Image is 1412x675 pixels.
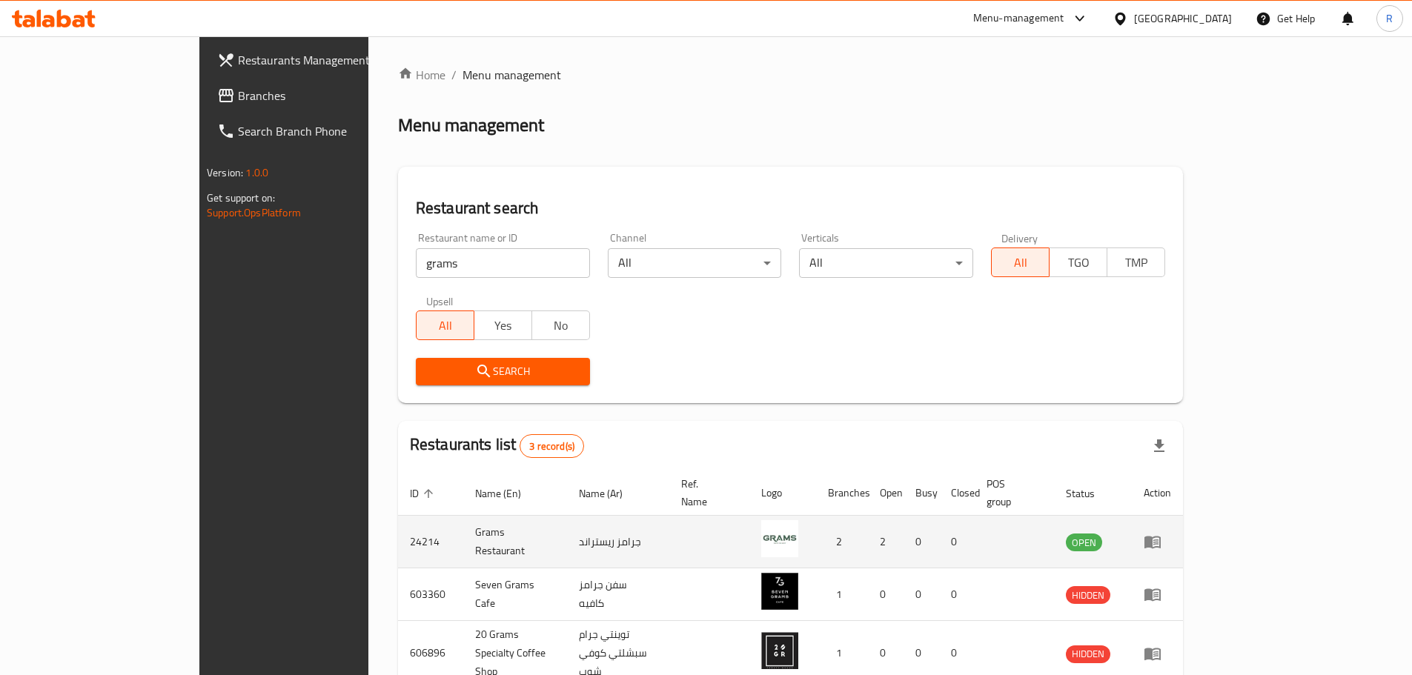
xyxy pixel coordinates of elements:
[868,568,904,621] td: 0
[207,203,301,222] a: Support.OpsPlatform
[1001,233,1038,243] label: Delivery
[1055,252,1101,273] span: TGO
[451,66,457,84] li: /
[998,252,1044,273] span: All
[816,568,868,621] td: 1
[904,516,939,568] td: 0
[1066,534,1102,551] span: OPEN
[520,434,584,458] div: Total records count
[1144,585,1171,603] div: Menu
[1066,533,1102,551] div: OPEN
[205,113,435,149] a: Search Branch Phone
[416,358,590,385] button: Search
[868,516,904,568] td: 2
[245,163,268,182] span: 1.0.0
[238,51,423,69] span: Restaurants Management
[868,470,904,516] th: Open
[205,42,435,78] a: Restaurants Management
[1107,247,1165,277] button: TMP
[1049,247,1107,277] button: TGO
[1066,485,1114,502] span: Status
[987,475,1036,511] span: POS group
[991,247,1050,277] button: All
[463,66,561,84] span: Menu management
[1066,645,1110,663] div: HIDDEN
[904,470,939,516] th: Busy
[428,362,578,381] span: Search
[205,78,435,113] a: Branches
[567,516,669,568] td: جرامز ريستراند
[973,10,1064,27] div: Menu-management
[422,315,468,336] span: All
[1113,252,1159,273] span: TMP
[398,113,544,137] h2: Menu management
[475,485,540,502] span: Name (En)
[416,310,474,340] button: All
[1134,10,1232,27] div: [GEOGRAPHIC_DATA]
[749,470,816,516] th: Logo
[761,520,798,557] img: Grams Restaurant
[416,248,590,278] input: Search for restaurant name or ID..
[579,485,642,502] span: Name (Ar)
[410,433,584,458] h2: Restaurants list
[816,516,868,568] td: 2
[761,573,798,610] img: Seven Grams Cafe
[761,632,798,669] img: 20 Grams Specialty Coffee Shop
[480,315,526,336] span: Yes
[1066,645,1110,662] span: HIDDEN
[474,310,532,340] button: Yes
[939,470,975,516] th: Closed
[1066,587,1110,604] span: HIDDEN
[238,87,423,104] span: Branches
[538,315,584,336] span: No
[410,485,438,502] span: ID
[799,248,973,278] div: All
[463,516,567,568] td: Grams Restaurant
[816,470,868,516] th: Branches
[681,475,732,511] span: Ref. Name
[398,66,1183,84] nav: breadcrumb
[904,568,939,621] td: 0
[1141,428,1177,464] div: Export file
[207,188,275,207] span: Get support on:
[1386,10,1393,27] span: R
[531,310,590,340] button: No
[1066,586,1110,604] div: HIDDEN
[463,568,567,621] td: Seven Grams Cafe
[608,248,782,278] div: All
[238,122,423,140] span: Search Branch Phone
[939,516,975,568] td: 0
[939,568,975,621] td: 0
[1144,645,1171,662] div: Menu
[426,296,454,306] label: Upsell
[1132,470,1183,516] th: Action
[207,163,243,182] span: Version:
[567,568,669,621] td: سفن جرامز كافيه
[416,197,1165,219] h2: Restaurant search
[520,439,583,453] span: 3 record(s)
